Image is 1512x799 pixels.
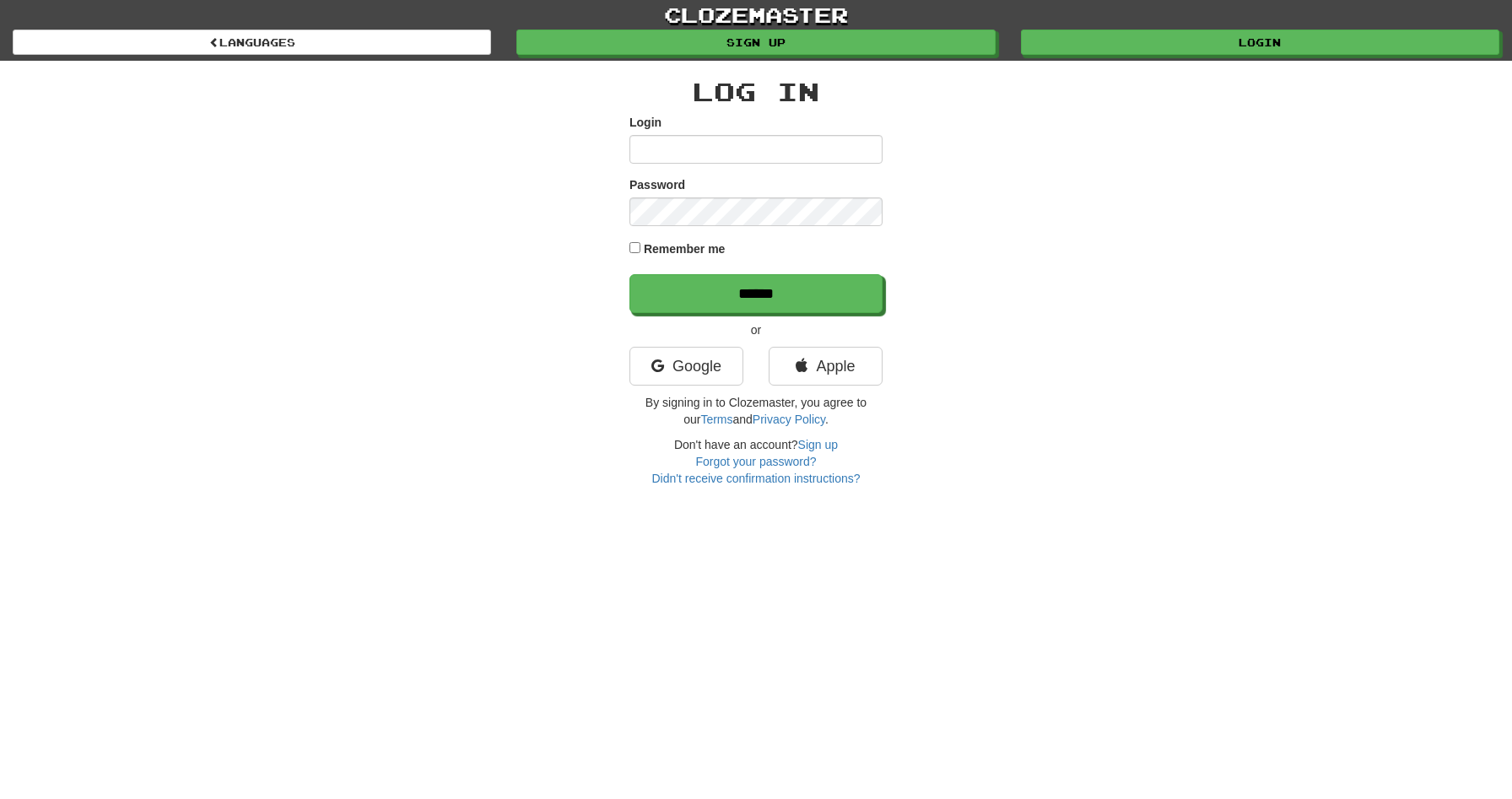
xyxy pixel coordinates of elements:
a: Sign up [516,30,995,55]
div: Don't have an account? [629,436,883,487]
a: Sign up [798,438,838,451]
label: Remember me [644,240,726,257]
label: Password [629,176,685,193]
a: Google [629,347,743,386]
a: Forgot your password? [695,455,816,468]
a: Terms [700,413,732,426]
a: Didn't receive confirmation instructions? [651,472,860,485]
a: Login [1021,30,1499,55]
p: By signing in to Clozemaster, you agree to our and . [629,394,883,428]
label: Login [629,114,661,131]
h2: Log In [629,78,883,105]
p: or [629,321,883,338]
a: Apple [769,347,883,386]
a: Privacy Policy [753,413,825,426]
a: Languages [13,30,491,55]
